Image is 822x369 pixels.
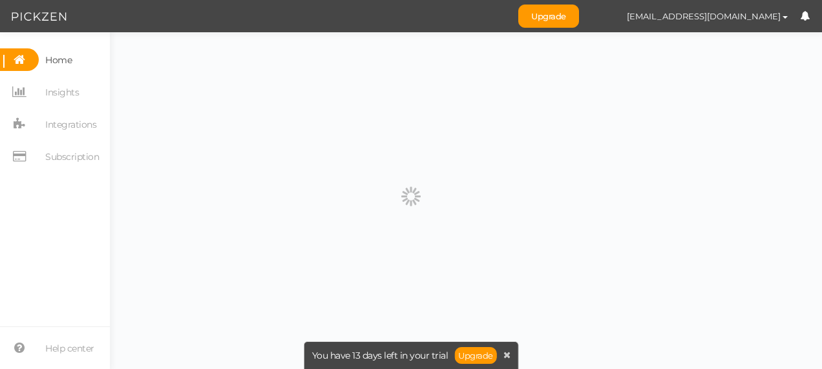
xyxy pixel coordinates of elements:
span: [EMAIL_ADDRESS][DOMAIN_NAME] [627,11,781,21]
img: Pickzen logo [12,9,67,25]
span: Help center [45,338,94,359]
img: 0bff5f71468947ebf5382baaed9b492f [592,5,615,28]
span: You have 13 days left in your trial [312,351,448,360]
span: Integrations [45,114,96,135]
span: Home [45,50,72,70]
a: Upgrade [518,5,579,28]
span: Subscription [45,146,99,167]
a: Upgrade [454,347,497,364]
button: [EMAIL_ADDRESS][DOMAIN_NAME] [615,5,800,27]
span: Insights [45,82,79,103]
